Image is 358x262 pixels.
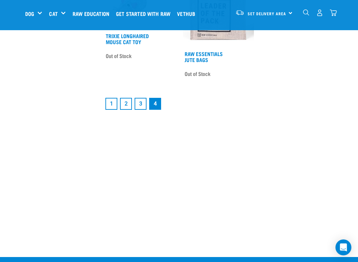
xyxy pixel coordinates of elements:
[49,10,57,18] a: Cat
[120,98,132,110] a: Goto page 2
[303,9,309,16] img: home-icon-1@2x.png
[248,12,286,15] span: Set Delivery Area
[335,239,351,255] div: Open Intercom Messenger
[106,51,132,61] span: Out of Stock
[71,0,114,27] a: Raw Education
[235,10,244,16] img: van-moving.png
[25,10,34,18] a: Dog
[114,0,175,27] a: Get started with Raw
[330,9,337,16] img: home-icon@2x.png
[106,34,149,43] a: Trixie Longhaired Mouse Cat Toy
[149,98,161,110] a: Page 4
[175,0,200,27] a: Vethub
[316,9,323,16] img: user.png
[185,69,210,79] span: Out of Stock
[105,98,117,110] a: Goto page 1
[135,98,147,110] a: Goto page 3
[104,97,333,111] nav: pagination
[185,52,223,61] a: Raw Essentials Jute Bags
